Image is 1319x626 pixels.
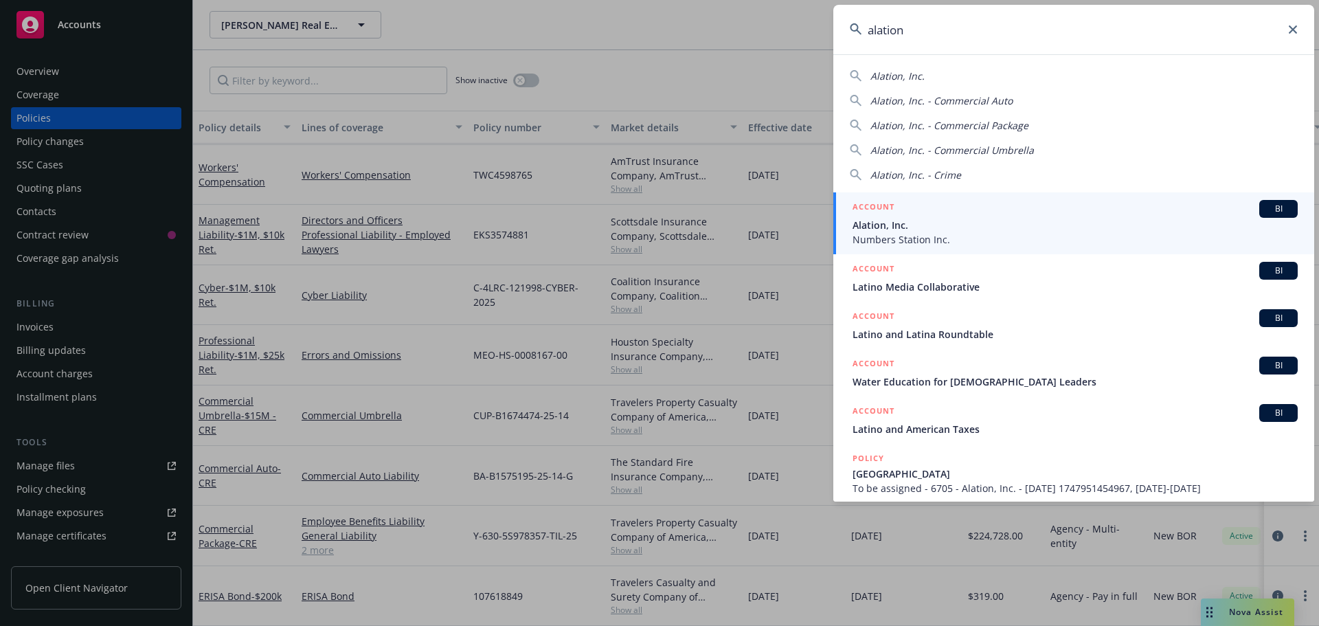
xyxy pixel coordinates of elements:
input: Search... [833,5,1314,54]
span: Latino Media Collaborative [853,280,1298,294]
span: BI [1265,312,1292,324]
span: Latino and American Taxes [853,422,1298,436]
span: BI [1265,203,1292,215]
a: ACCOUNTBILatino and American Taxes [833,396,1314,444]
span: Water Education for [DEMOGRAPHIC_DATA] Leaders [853,375,1298,389]
span: BI [1265,359,1292,372]
span: Alation, Inc. - Commercial Umbrella [870,144,1034,157]
span: Alation, Inc. - Commercial Auto [870,94,1013,107]
span: Latino and Latina Roundtable [853,327,1298,342]
h5: ACCOUNT [853,404,894,421]
a: POLICY[GEOGRAPHIC_DATA]To be assigned - 6705 - Alation, Inc. - [DATE] 1747951454967, [DATE]-[DATE] [833,444,1314,503]
h5: ACCOUNT [853,200,894,216]
h5: ACCOUNT [853,357,894,373]
span: BI [1265,265,1292,277]
span: Numbers Station Inc. [853,232,1298,247]
span: Alation, Inc. - Crime [870,168,961,181]
a: ACCOUNTBIWater Education for [DEMOGRAPHIC_DATA] Leaders [833,349,1314,396]
a: ACCOUNTBIAlation, Inc.Numbers Station Inc. [833,192,1314,254]
span: To be assigned - 6705 - Alation, Inc. - [DATE] 1747951454967, [DATE]-[DATE] [853,481,1298,495]
span: BI [1265,407,1292,419]
span: [GEOGRAPHIC_DATA] [853,467,1298,481]
h5: ACCOUNT [853,262,894,278]
span: Alation, Inc. - Commercial Package [870,119,1028,132]
h5: ACCOUNT [853,309,894,326]
span: Alation, Inc. [870,69,925,82]
a: ACCOUNTBILatino Media Collaborative [833,254,1314,302]
a: ACCOUNTBILatino and Latina Roundtable [833,302,1314,349]
span: Alation, Inc. [853,218,1298,232]
h5: POLICY [853,451,884,465]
